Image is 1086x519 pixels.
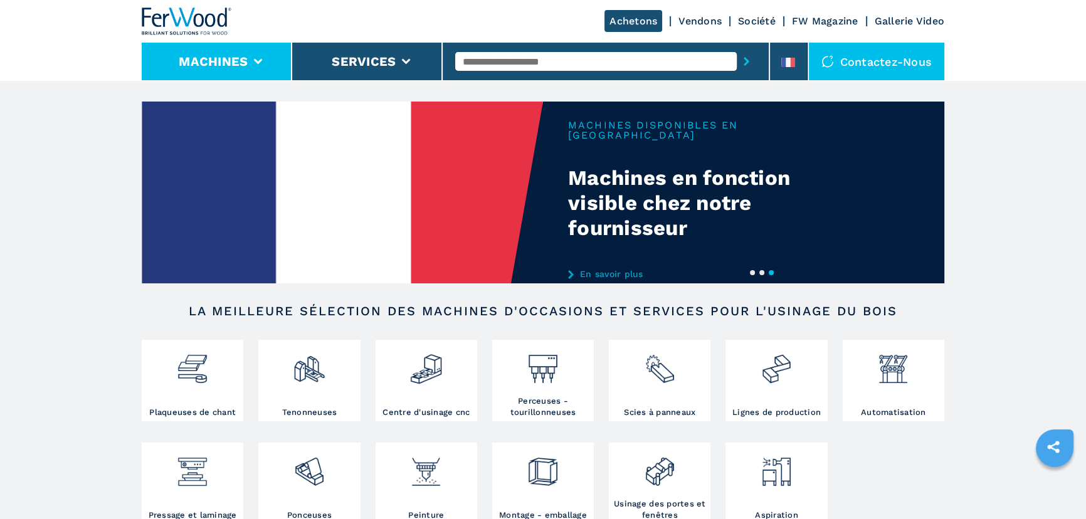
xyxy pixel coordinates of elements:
[382,407,470,418] h3: Centre d'usinage cnc
[604,10,662,32] a: Achetons
[609,340,710,421] a: Scies à panneaux
[624,407,695,418] h3: Scies à panneaux
[142,102,543,283] img: Machines en fonction visible chez notre fournisseur
[750,270,755,275] button: 1
[738,15,776,27] a: Société
[1033,463,1077,510] iframe: Chat
[759,270,764,275] button: 2
[526,343,559,385] img: foratrici_inseritrici_2.png
[1038,431,1069,463] a: sharethis
[495,396,591,418] h3: Perceuses - tourillonneuses
[258,340,360,421] a: Tenonneuses
[182,303,904,318] h2: LA MEILLEURE SÉLECTION DES MACHINES D'OCCASIONS ET SERVICES POUR L'USINAGE DU BOIS
[678,15,722,27] a: Vendons
[293,343,326,385] img: squadratrici_2.png
[293,446,326,488] img: levigatrici_2.png
[409,446,443,488] img: verniciatura_1.png
[843,340,944,421] a: Automatisation
[142,8,232,35] img: Ferwood
[179,54,248,69] button: Machines
[643,343,677,385] img: sezionatrici_2.png
[760,343,793,385] img: linee_di_produzione_2.png
[809,43,945,80] div: Contactez-nous
[725,340,827,421] a: Lignes de production
[643,446,677,488] img: lavorazione_porte_finestre_2.png
[821,55,834,68] img: Contactez-nous
[769,270,774,275] button: 3
[176,446,209,488] img: pressa-strettoia.png
[176,343,209,385] img: bordatrici_1.png
[376,340,477,421] a: Centre d'usinage cnc
[760,446,793,488] img: aspirazione_1.png
[737,47,756,76] button: submit-button
[526,446,559,488] img: montaggio_imballaggio_2.png
[149,407,236,418] h3: Plaqueuses de chant
[142,340,243,421] a: Plaqueuses de chant
[877,343,910,385] img: automazione.png
[409,343,443,385] img: centro_di_lavoro_cnc_2.png
[861,407,926,418] h3: Automatisation
[792,15,858,27] a: FW Magazine
[332,54,396,69] button: Services
[282,407,337,418] h3: Tenonneuses
[732,407,821,418] h3: Lignes de production
[492,340,594,421] a: Perceuses - tourillonneuses
[568,269,814,279] a: En savoir plus
[875,15,945,27] a: Gallerie Video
